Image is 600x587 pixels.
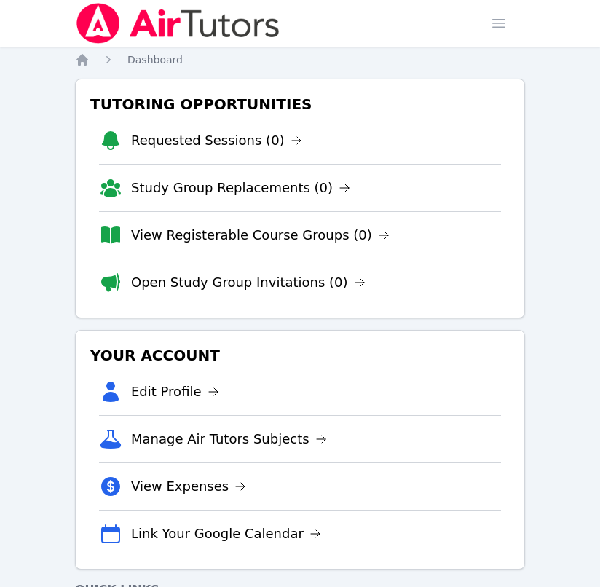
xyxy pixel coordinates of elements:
a: Dashboard [127,52,183,67]
a: View Expenses [131,476,246,497]
img: Air Tutors [75,3,281,44]
a: Manage Air Tutors Subjects [131,429,327,449]
a: Link Your Google Calendar [131,524,321,544]
h3: Tutoring Opportunities [87,91,513,117]
a: View Registerable Course Groups (0) [131,225,390,245]
span: Dashboard [127,54,183,66]
a: Study Group Replacements (0) [131,178,350,198]
nav: Breadcrumb [75,52,525,67]
a: Open Study Group Invitations (0) [131,272,366,293]
a: Requested Sessions (0) [131,130,302,151]
a: Edit Profile [131,382,219,402]
h3: Your Account [87,342,513,369]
